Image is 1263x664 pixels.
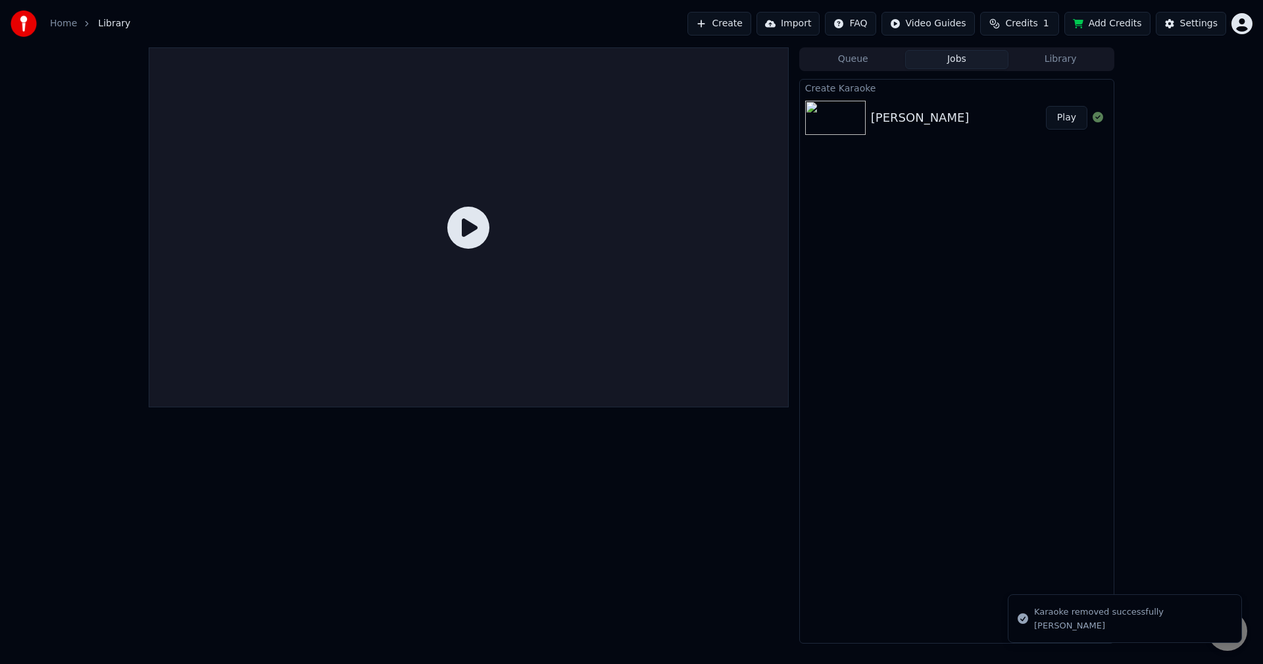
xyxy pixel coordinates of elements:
img: youka [11,11,37,37]
nav: breadcrumb [50,17,130,30]
button: Video Guides [881,12,975,36]
button: Settings [1156,12,1226,36]
button: Library [1008,50,1112,69]
div: Karaoke removed successfully [1034,605,1164,619]
button: Credits1 [980,12,1059,36]
span: Library [98,17,130,30]
button: Play [1046,106,1087,130]
button: Import [756,12,820,36]
div: Settings [1180,17,1218,30]
a: Home [50,17,77,30]
button: FAQ [825,12,876,36]
span: Credits [1005,17,1037,30]
button: Jobs [905,50,1009,69]
button: Add Credits [1064,12,1151,36]
div: Create Karaoke [800,80,1114,95]
div: [PERSON_NAME] [1034,620,1164,632]
div: [PERSON_NAME] [871,109,970,127]
span: 1 [1043,17,1049,30]
button: Queue [801,50,905,69]
button: Create [687,12,751,36]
